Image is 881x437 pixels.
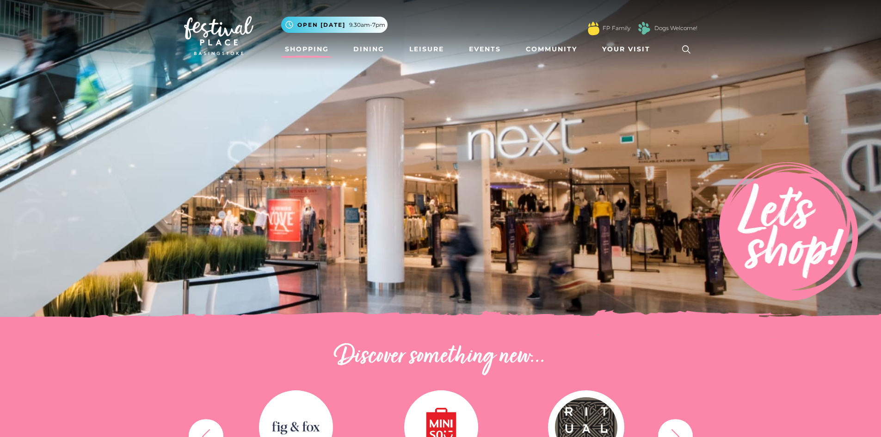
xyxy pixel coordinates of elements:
[184,16,253,55] img: Festival Place Logo
[654,24,697,32] a: Dogs Welcome!
[281,41,333,58] a: Shopping
[184,342,697,372] h2: Discover something new...
[465,41,505,58] a: Events
[297,21,345,29] span: Open [DATE]
[406,41,448,58] a: Leisure
[281,17,388,33] button: Open [DATE] 9.30am-7pm
[602,44,650,54] span: Your Visit
[349,21,385,29] span: 9.30am-7pm
[603,24,630,32] a: FP Family
[522,41,581,58] a: Community
[350,41,388,58] a: Dining
[598,41,659,58] a: Your Visit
